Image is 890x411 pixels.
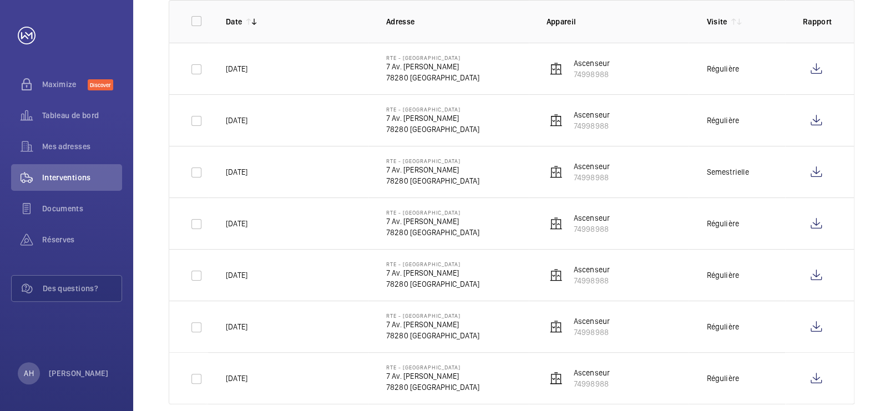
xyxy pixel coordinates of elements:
[706,115,739,126] div: Régulière
[386,106,479,113] p: RTE - [GEOGRAPHIC_DATA]
[706,63,739,74] div: Régulière
[386,216,479,227] p: 7 Av. [PERSON_NAME]
[386,330,479,341] p: 78280 [GEOGRAPHIC_DATA]
[706,16,727,27] p: Visite
[706,166,749,177] div: Semestrielle
[706,321,739,332] div: Régulière
[386,267,479,278] p: 7 Av. [PERSON_NAME]
[386,158,479,164] p: RTE - [GEOGRAPHIC_DATA]
[574,378,610,389] p: 74998988
[574,69,610,80] p: 74998988
[386,72,479,83] p: 78280 [GEOGRAPHIC_DATA]
[42,172,122,183] span: Interventions
[574,316,610,327] p: Ascenseur
[386,371,479,382] p: 7 Av. [PERSON_NAME]
[42,79,88,90] span: Maximize
[386,278,479,290] p: 78280 [GEOGRAPHIC_DATA]
[574,58,610,69] p: Ascenseur
[549,372,563,385] img: elevator.svg
[386,319,479,330] p: 7 Av. [PERSON_NAME]
[574,109,610,120] p: Ascenseur
[574,212,610,224] p: Ascenseur
[386,164,479,175] p: 7 Av. [PERSON_NAME]
[226,218,247,229] p: [DATE]
[574,172,610,183] p: 74998988
[49,368,109,379] p: [PERSON_NAME]
[386,227,479,238] p: 78280 [GEOGRAPHIC_DATA]
[549,62,563,75] img: elevator.svg
[386,61,479,72] p: 7 Av. [PERSON_NAME]
[547,16,689,27] p: Appareil
[574,327,610,338] p: 74998988
[386,209,479,216] p: RTE - [GEOGRAPHIC_DATA]
[574,120,610,131] p: 74998988
[386,124,479,135] p: 78280 [GEOGRAPHIC_DATA]
[574,161,610,172] p: Ascenseur
[549,165,563,179] img: elevator.svg
[43,283,122,294] span: Des questions?
[386,261,479,267] p: RTE - [GEOGRAPHIC_DATA]
[42,234,122,245] span: Réserves
[386,364,479,371] p: RTE - [GEOGRAPHIC_DATA]
[226,270,247,281] p: [DATE]
[88,79,113,90] span: Discover
[226,63,247,74] p: [DATE]
[706,218,739,229] div: Régulière
[386,113,479,124] p: 7 Av. [PERSON_NAME]
[24,368,33,379] p: AH
[42,110,122,121] span: Tableau de bord
[226,321,247,332] p: [DATE]
[574,275,610,286] p: 74998988
[226,166,247,177] p: [DATE]
[42,141,122,152] span: Mes adresses
[226,16,242,27] p: Date
[386,54,479,61] p: RTE - [GEOGRAPHIC_DATA]
[549,114,563,127] img: elevator.svg
[549,320,563,333] img: elevator.svg
[226,373,247,384] p: [DATE]
[706,373,739,384] div: Régulière
[574,264,610,275] p: Ascenseur
[226,115,247,126] p: [DATE]
[386,312,479,319] p: RTE - [GEOGRAPHIC_DATA]
[574,224,610,235] p: 74998988
[42,203,122,214] span: Documents
[549,268,563,282] img: elevator.svg
[549,217,563,230] img: elevator.svg
[386,175,479,186] p: 78280 [GEOGRAPHIC_DATA]
[706,270,739,281] div: Régulière
[386,16,529,27] p: Adresse
[574,367,610,378] p: Ascenseur
[386,382,479,393] p: 78280 [GEOGRAPHIC_DATA]
[803,16,832,27] p: Rapport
